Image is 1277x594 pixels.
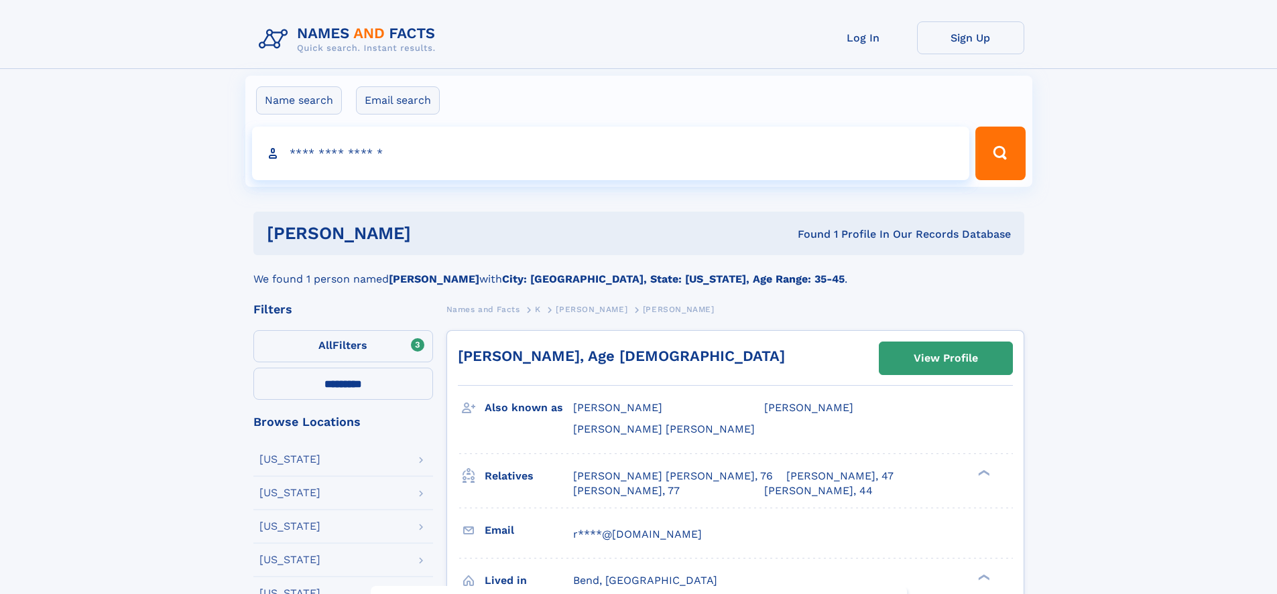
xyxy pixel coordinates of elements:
h1: [PERSON_NAME] [267,225,605,242]
div: Found 1 Profile In Our Records Database [604,227,1011,242]
span: Bend, [GEOGRAPHIC_DATA] [573,574,717,587]
button: Search Button [975,127,1025,180]
a: Log In [810,21,917,54]
a: [PERSON_NAME], 47 [786,469,894,484]
a: View Profile [879,342,1012,374]
span: [PERSON_NAME] [PERSON_NAME] [573,423,755,435]
span: K [535,305,541,314]
h3: Relatives [485,465,573,488]
a: [PERSON_NAME], 44 [764,484,873,498]
a: K [535,301,541,317]
div: [US_STATE] [259,488,320,498]
div: We found 1 person named with . [253,255,1024,287]
div: [US_STATE] [259,554,320,565]
div: ❯ [975,468,991,477]
a: Names and Facts [446,301,520,317]
div: [US_STATE] [259,454,320,465]
div: Browse Locations [253,416,433,428]
h3: Email [485,519,573,542]
a: [PERSON_NAME], 77 [573,484,680,498]
span: [PERSON_NAME] [573,401,662,414]
label: Email search [356,86,440,115]
input: search input [252,127,970,180]
span: All [318,339,332,352]
img: Logo Names and Facts [253,21,446,58]
span: [PERSON_NAME] [556,305,627,314]
label: Name search [256,86,342,115]
div: [US_STATE] [259,521,320,532]
label: Filters [253,330,433,362]
h3: Lived in [485,569,573,592]
a: [PERSON_NAME] [556,301,627,317]
div: Filters [253,303,433,315]
b: [PERSON_NAME] [389,273,479,285]
span: [PERSON_NAME] [764,401,853,414]
a: [PERSON_NAME], Age [DEMOGRAPHIC_DATA] [458,348,785,364]
div: ❯ [975,573,991,581]
h3: Also known as [485,396,573,419]
div: View Profile [914,343,978,374]
span: [PERSON_NAME] [643,305,715,314]
b: City: [GEOGRAPHIC_DATA], State: [US_STATE], Age Range: 35-45 [502,273,845,285]
a: [PERSON_NAME] [PERSON_NAME], 76 [573,469,773,484]
a: Sign Up [917,21,1024,54]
